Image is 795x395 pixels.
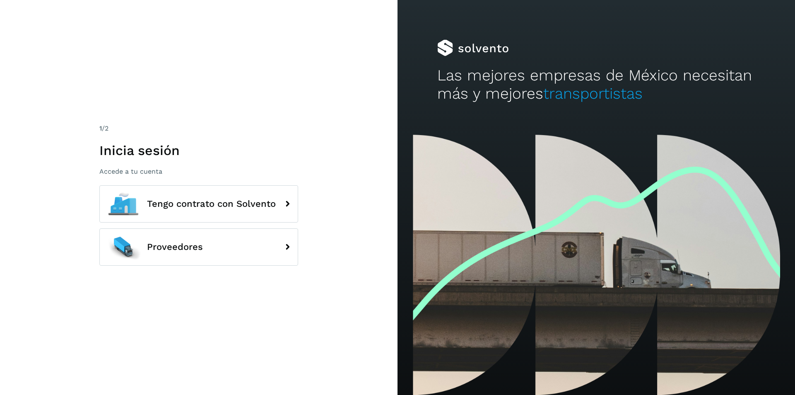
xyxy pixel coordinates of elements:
button: Proveedores [99,228,298,266]
button: Tengo contrato con Solvento [99,185,298,223]
span: 1 [99,124,102,132]
h1: Inicia sesión [99,143,298,158]
span: Tengo contrato con Solvento [147,199,276,209]
span: transportistas [543,85,643,102]
p: Accede a tu cuenta [99,167,298,175]
span: Proveedores [147,242,203,252]
div: /2 [99,124,298,133]
h2: Las mejores empresas de México necesitan más y mejores [437,66,755,103]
